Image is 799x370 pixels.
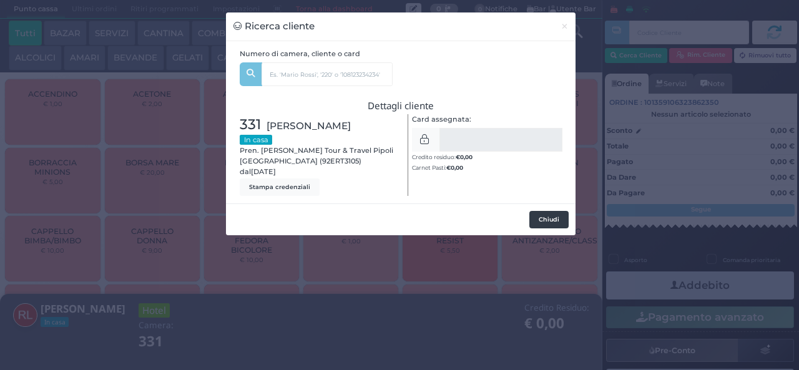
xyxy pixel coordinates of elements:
[233,114,401,196] div: Pren. [PERSON_NAME] Tour & Travel Pipoli [GEOGRAPHIC_DATA] (92ERT3105) dal
[529,211,569,228] button: Chiudi
[240,114,261,135] span: 331
[412,114,471,125] label: Card assegnata:
[451,163,463,172] span: 0,00
[251,167,276,177] span: [DATE]
[412,164,463,171] small: Carnet Pasti:
[240,100,562,111] h3: Dettagli cliente
[561,19,569,33] span: ×
[262,62,393,86] input: Es. 'Mario Rossi', '220' o '108123234234'
[240,135,272,145] small: In casa
[267,119,351,133] span: [PERSON_NAME]
[240,178,320,196] button: Stampa credenziali
[554,12,576,41] button: Chiudi
[240,49,360,59] label: Numero di camera, cliente o card
[456,153,473,160] b: €
[460,153,473,161] span: 0,00
[412,153,473,160] small: Credito residuo:
[446,164,463,171] b: €
[233,19,315,34] h3: Ricerca cliente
